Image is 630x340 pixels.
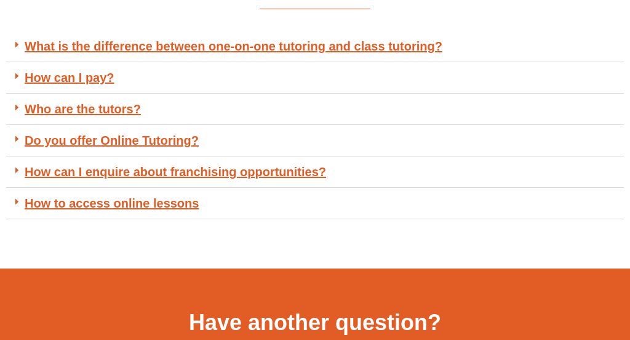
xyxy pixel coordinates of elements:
[25,102,141,116] a: Who are the tutors?
[25,196,199,210] a: How to access online lessons
[25,39,442,53] a: What is the difference between one-on-one tutoring and class tutoring?
[25,71,114,84] a: How can I pay?
[568,281,630,340] iframe: Chat Widget
[25,134,199,147] a: Do you offer Online Tutoring?
[6,156,624,188] div: How can I enquire about franchising opportunities?
[6,31,624,62] div: What is the difference between one-on-one tutoring and class tutoring?
[6,188,624,219] div: How to access online lessons
[25,165,326,179] a: How can I enquire about franchising opportunities?
[6,62,624,94] div: How can I pay?
[6,125,624,156] div: Do you offer Online Tutoring?
[129,309,501,338] h2: Have another question?
[6,94,624,125] div: Who are the tutors?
